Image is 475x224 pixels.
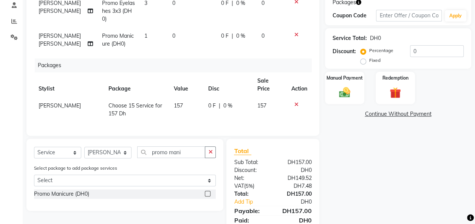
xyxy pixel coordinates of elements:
div: Discount: [228,166,273,174]
span: Promo Manicure (DH0) [102,32,134,47]
span: | [219,102,220,110]
span: Total [234,147,251,155]
div: Packages [35,58,317,72]
div: Service Total: [333,34,367,42]
label: Percentage [369,47,393,54]
th: Package [104,72,169,97]
label: Manual Payment [326,75,363,81]
th: Action [287,72,312,97]
div: Coupon Code [333,12,376,20]
div: Sub Total: [228,158,273,166]
div: DH7.48 [273,182,317,190]
button: Apply [445,10,466,21]
div: Payable: [228,206,273,215]
span: 157 [257,102,266,109]
th: Value [169,72,204,97]
th: Sale Price [253,72,287,97]
label: Redemption [382,75,408,81]
input: Enter Offer / Coupon Code [376,10,442,21]
div: Total: [228,190,273,198]
img: _cash.svg [336,86,354,99]
span: 0 % [236,32,245,40]
div: Net: [228,174,273,182]
th: Stylist [34,72,104,97]
div: DH0 [273,166,317,174]
div: DH0 [370,34,381,42]
span: 1 [144,32,147,39]
span: Choose 15 Service for 157 Dh [108,102,162,117]
a: Continue Without Payment [326,110,470,118]
div: ( ) [228,182,273,190]
span: 157 [174,102,183,109]
div: DH157.00 [273,190,317,198]
label: Select package to add package services [34,165,117,172]
span: 5% [245,183,252,189]
a: Add Tip [228,198,280,206]
span: 0 F [208,102,216,110]
div: DH157.00 [273,206,317,215]
label: Fixed [369,57,381,64]
span: Vat [234,183,244,189]
span: 0 F [221,32,228,40]
th: Disc [204,72,253,97]
span: [PERSON_NAME] [39,102,81,109]
span: 0 [261,32,265,39]
img: _gift.svg [386,86,404,100]
span: | [231,32,233,40]
input: Search or Scan [137,146,205,158]
div: DH157.00 [273,158,317,166]
div: Discount: [333,48,356,55]
span: [PERSON_NAME] [PERSON_NAME] [39,32,81,47]
div: DH149.52 [273,174,317,182]
span: 0 % [223,102,232,110]
div: DH0 [280,198,317,206]
div: Promo Manicure (DH0) [34,190,89,198]
span: 0 [172,32,175,39]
